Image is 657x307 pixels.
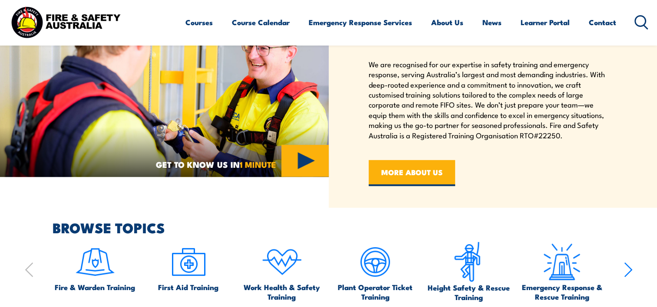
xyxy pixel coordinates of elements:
[232,11,290,34] a: Course Calendar
[333,282,418,301] span: Plant Operator Ticket Training
[369,59,607,140] p: We are recognised for our expertise in safety training and emergency response, serving Australia’...
[589,11,616,34] a: Contact
[239,158,276,170] strong: 1 MINUTE
[519,282,604,301] span: Emergency Response & Rescue Training
[355,242,396,282] img: icon-5
[431,11,463,34] a: About Us
[239,282,324,301] span: Work Health & Safety Training
[448,242,489,283] img: icon-6
[426,242,511,302] a: Height Safety & Rescue Training
[309,11,412,34] a: Emergency Response Services
[185,11,213,34] a: Courses
[168,242,209,282] img: icon-2
[53,221,633,233] h2: BROWSE TOPICS
[155,160,276,168] span: GET TO KNOW US IN
[541,242,582,282] img: Emergency Response Icon
[333,242,418,301] a: Plant Operator Ticket Training
[369,160,455,186] a: MORE ABOUT US
[55,242,135,292] a: Fire & Warden Training
[426,283,511,302] span: Height Safety & Rescue Training
[519,242,604,301] a: Emergency Response & Rescue Training
[75,242,116,282] img: icon-1
[521,11,570,34] a: Learner Portal
[482,11,502,34] a: News
[55,282,135,292] span: Fire & Warden Training
[158,242,218,292] a: First Aid Training
[261,242,302,282] img: icon-4
[158,282,218,292] span: First Aid Training
[239,242,324,301] a: Work Health & Safety Training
